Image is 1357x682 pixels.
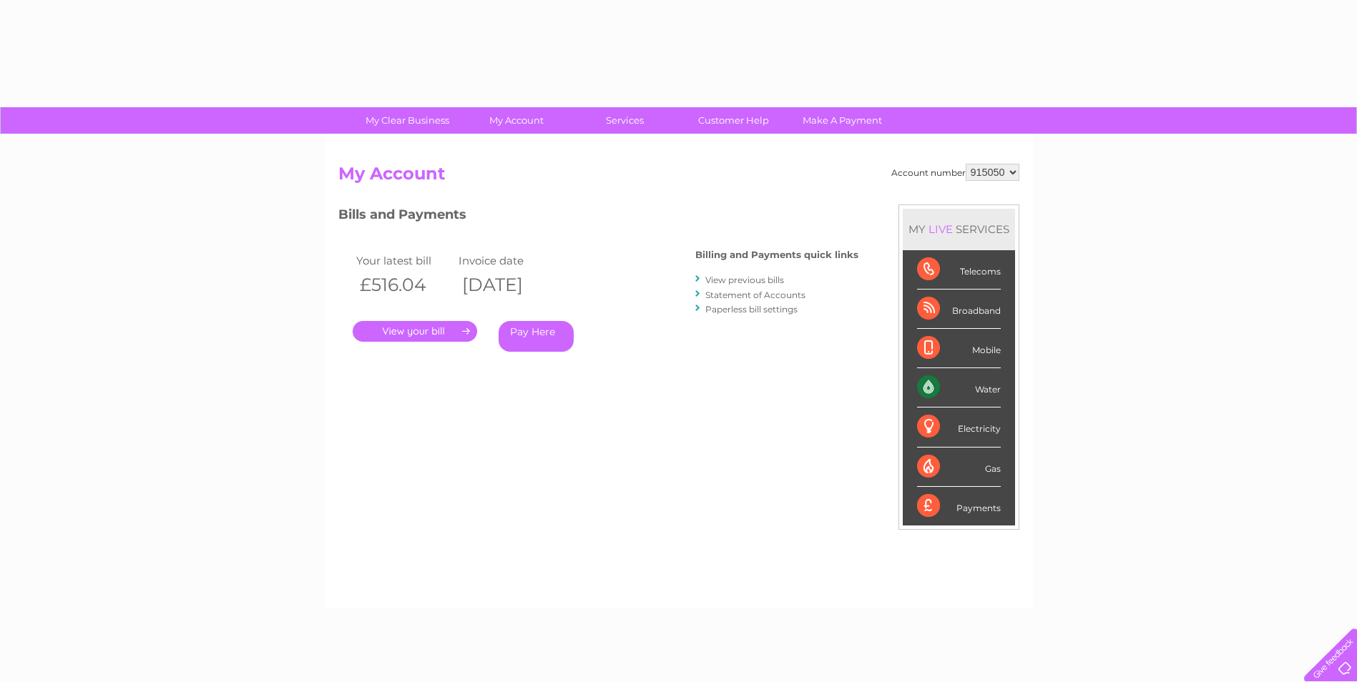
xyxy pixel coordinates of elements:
[695,249,858,260] h4: Billing and Payments quick links
[338,164,1019,191] h2: My Account
[338,204,858,229] h3: Bills and Payments
[917,407,1001,447] div: Electricity
[917,290,1001,329] div: Broadband
[353,270,456,300] th: £516.04
[455,270,558,300] th: [DATE]
[675,107,793,134] a: Customer Help
[457,107,575,134] a: My Account
[353,251,456,270] td: Your latest bill
[705,290,805,300] a: Statement of Accounts
[566,107,684,134] a: Services
[917,250,1001,290] div: Telecoms
[783,107,901,134] a: Make A Payment
[705,304,798,315] a: Paperless bill settings
[499,321,574,352] a: Pay Here
[926,222,956,236] div: LIVE
[348,107,466,134] a: My Clear Business
[455,251,558,270] td: Invoice date
[917,368,1001,407] div: Water
[353,321,477,342] a: .
[917,487,1001,525] div: Payments
[917,448,1001,487] div: Gas
[917,329,1001,368] div: Mobile
[891,164,1019,181] div: Account number
[705,275,784,285] a: View previous bills
[903,209,1015,249] div: MY SERVICES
